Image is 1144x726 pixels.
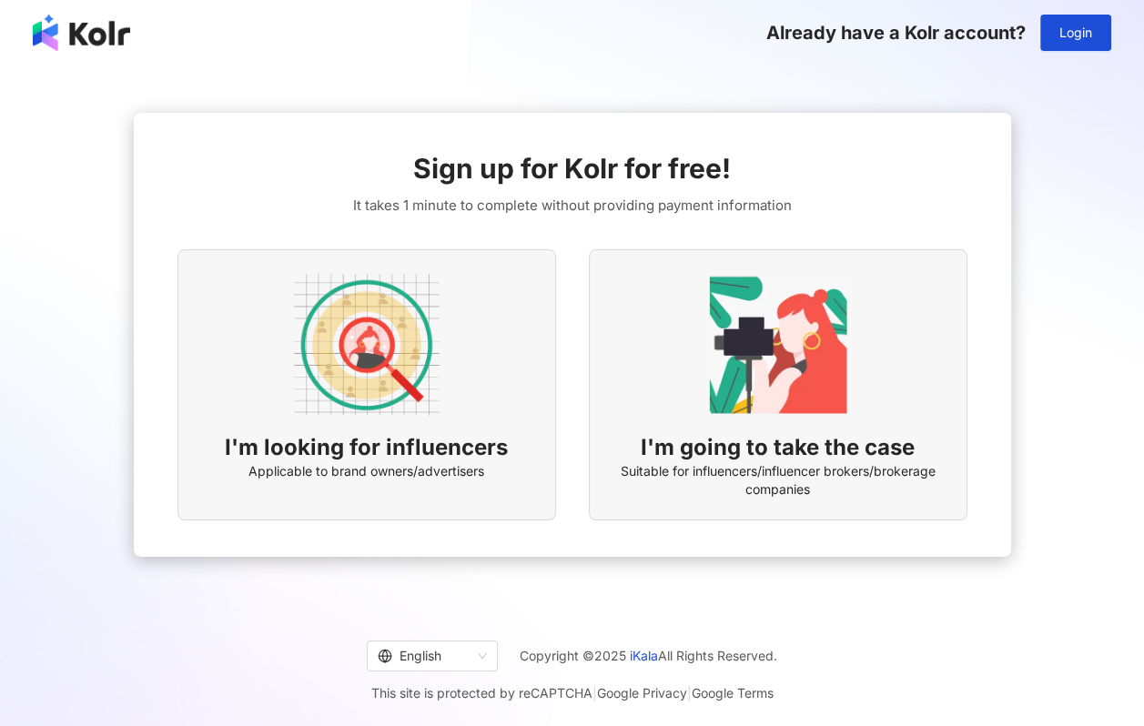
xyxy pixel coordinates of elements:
[612,462,945,498] span: Suitable for influencers/influencer brokers/brokerage companies
[294,272,440,418] img: AD identity option
[705,272,851,418] img: KOL identity option
[1040,15,1111,51] button: Login
[766,22,1026,44] span: Already have a Kolr account?
[33,15,130,51] img: logo
[371,682,774,704] span: This site is protected by reCAPTCHA
[248,462,484,480] span: Applicable to brand owners/advertisers
[641,432,915,463] span: I'm going to take the case
[225,432,508,463] span: I'm looking for influencers
[1059,25,1092,40] span: Login
[597,685,687,701] a: Google Privacy
[687,685,692,701] span: |
[520,645,777,667] span: Copyright © 2025 All Rights Reserved.
[692,685,774,701] a: Google Terms
[592,685,597,701] span: |
[378,641,471,671] div: English
[630,648,658,663] a: iKala
[413,149,731,187] span: Sign up for Kolr for free!
[353,195,792,217] span: It takes 1 minute to complete without providing payment information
